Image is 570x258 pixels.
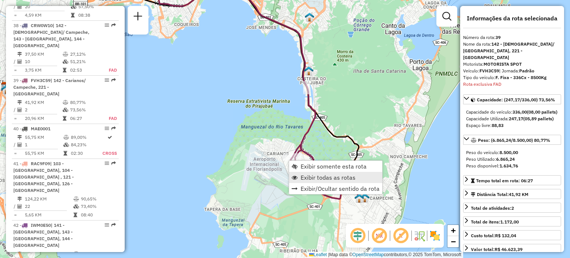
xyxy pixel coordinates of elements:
i: Distância Total [17,197,22,201]
i: Distância Total [17,52,22,56]
img: Exibir/Ocultar setores [429,230,441,242]
div: Capacidade Utilizada: [466,115,558,122]
td: = [13,115,17,122]
i: % de utilização da cubagem [63,143,69,147]
i: Distância Total [17,135,22,140]
li: Exibir somente esta rota [289,161,382,172]
span: FVH3C59 [31,78,50,83]
td: = [13,211,17,219]
img: 2368 - Warecloud Autódromo [360,193,370,203]
td: / [13,58,17,65]
strong: 1.634,76 [499,163,518,169]
td: 57,50% [78,3,115,10]
li: Exibir todas as rotas [289,172,382,183]
i: Tempo total em rota [63,116,66,121]
td: 84,23% [71,141,102,148]
td: 22 [24,203,73,210]
td: 1 [24,141,63,148]
img: FAD - Pirajubae [304,66,314,76]
td: 2 [24,106,62,114]
strong: R$ 132,04 [495,233,516,238]
span: Total de atividades: [471,205,514,211]
a: Distância Total:41,92 KM [463,189,561,199]
td: FAD [101,115,117,122]
i: Total de Atividades [17,204,22,209]
i: % de utilização do peso [63,52,68,56]
strong: 1.172,00 [500,219,519,225]
td: 80,77% [70,99,101,106]
span: Peso: (6.865,24/8.500,00) 80,77% [478,137,550,143]
td: 73,40% [81,203,116,210]
img: WCL - Campeche [354,193,364,203]
strong: 336,00 [512,109,527,115]
h4: Informações da rota selecionada [463,15,561,22]
td: / [13,106,17,114]
td: 37,50 KM [24,50,62,58]
img: Fluxo de ruas [413,230,425,242]
i: Tempo total em rota [71,13,75,17]
span: 42 - [13,222,73,248]
a: OpenStreetMap [353,252,384,257]
td: 41,92 KM [24,99,62,106]
i: % de utilização da cubagem [63,59,68,64]
td: / [13,3,17,10]
td: 89,00% [71,134,102,141]
strong: 6.865,24 [496,156,515,162]
span: MAE0001 [31,126,50,131]
i: % de utilização do peso [73,252,79,256]
em: Rota exportada [111,126,116,131]
td: 124,22 KM [24,195,73,203]
div: Capacidade: (247,17/336,00) 73,56% [463,106,561,132]
em: Rota exportada [111,78,116,82]
span: 40 - [13,126,50,131]
td: 4,59 KM [24,12,71,19]
em: Opções [105,223,109,227]
strong: F. Fixa - 336Cx - 8500Kg [495,75,547,80]
span: Exibir rótulo [392,227,410,245]
td: / [13,203,17,210]
i: % de utilização da cubagem [63,108,68,112]
td: 08:38 [78,12,115,19]
a: Capacidade: (247,17/336,00) 73,56% [463,94,561,104]
strong: MOTORISTA SPOT [484,61,522,67]
i: % de utilização do peso [63,100,68,105]
td: 55,75 KM [24,134,63,141]
td: 51,21% [70,58,101,65]
img: Ilha Centro [305,12,314,22]
span: Exibir NR [370,227,388,245]
span: | 142 - Carianos/ Campeche, 221 - [GEOGRAPHIC_DATA] [13,78,86,97]
div: Peso disponível: [466,163,558,169]
i: % de utilização da cubagem [73,204,79,209]
span: 41,92 KM [509,192,528,197]
td: = [13,150,17,157]
span: RAC9F09 [31,161,50,166]
td: 104,32 KM [24,250,73,258]
strong: 39 [495,35,501,40]
span: 41 - [13,161,74,193]
span: Exibir somente esta rota [301,163,367,169]
i: Tempo total em rota [63,68,66,72]
td: 27,12% [70,50,101,58]
a: Total de itens:1.172,00 [463,216,561,226]
a: Tempo total em rota: 06:27 [463,175,561,185]
i: Distância Total [17,100,22,105]
a: Leaflet [309,252,327,257]
i: % de utilização do peso [63,135,69,140]
i: Tempo total em rota [63,151,67,156]
img: 712 UDC Full Palhoça [1,85,11,94]
span: CRW0W10 [31,23,53,28]
span: 39 - [13,78,86,97]
strong: R$ 46.623,39 [495,246,522,252]
em: Opções [105,126,109,131]
span: | 142 - [DEMOGRAPHIC_DATA]/ Campeche, 143 - [GEOGRAPHIC_DATA], 144 - [GEOGRAPHIC_DATA] [13,23,89,48]
td: 02:53 [70,66,101,74]
td: = [13,12,17,19]
span: + [451,226,456,235]
div: Valor total: [471,246,522,253]
span: Peso do veículo: [466,150,518,155]
div: Peso: (6.865,24/8.500,00) 80,77% [463,146,561,172]
i: Total de Atividades [17,108,22,112]
div: Nome da rota: [463,41,561,61]
span: − [451,237,456,246]
td: 20,96 KM [24,115,62,122]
